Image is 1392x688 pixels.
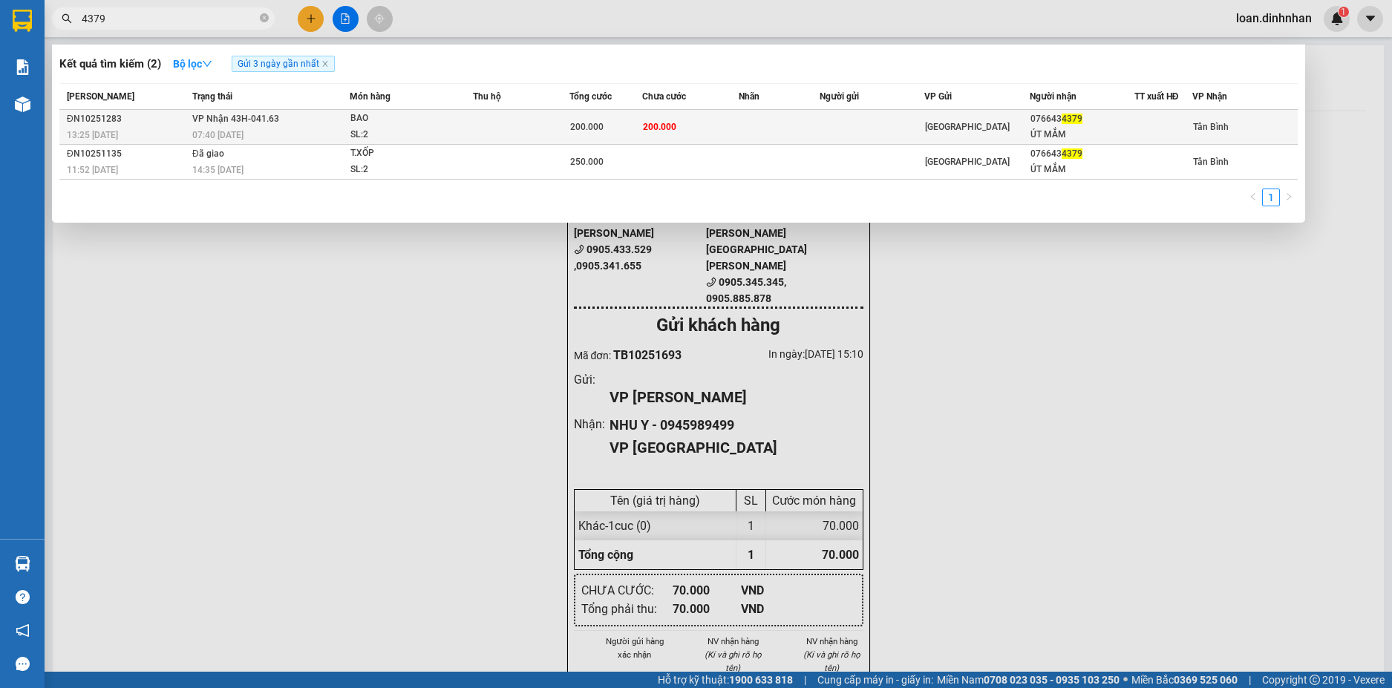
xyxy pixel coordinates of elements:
span: Tân Bình [1193,122,1229,132]
span: VP Gửi [924,91,952,102]
span: 200.000 [570,122,604,132]
span: right [1284,192,1293,201]
span: left [1249,192,1258,201]
li: [PERSON_NAME] [7,7,215,36]
span: VP Nhận 43H-041.63 [192,114,279,124]
span: Thu hộ [473,91,501,102]
img: solution-icon [15,59,30,75]
span: close [321,60,329,68]
li: VP [GEOGRAPHIC_DATA] [102,63,197,112]
div: ÚT MẮM [1030,127,1134,142]
div: T.XỐP [350,145,462,162]
span: down [202,59,212,69]
span: TT xuất HĐ [1134,91,1179,102]
span: 11:52 [DATE] [67,165,118,175]
span: 4379 [1062,114,1082,124]
span: Trạng thái [192,91,232,102]
span: 200.000 [643,122,676,132]
span: 250.000 [570,157,604,167]
div: ĐN10251135 [67,146,188,162]
h3: Kết quả tìm kiếm ( 2 ) [59,56,161,72]
button: Bộ lọcdown [161,52,224,76]
span: Món hàng [350,91,391,102]
a: 1 [1263,189,1279,206]
li: VP [PERSON_NAME] [7,63,102,79]
span: [GEOGRAPHIC_DATA] [925,157,1010,167]
span: notification [16,623,30,638]
button: right [1280,189,1298,206]
span: 13:25 [DATE] [67,130,118,140]
li: Previous Page [1244,189,1262,206]
span: close-circle [260,12,269,26]
span: [PERSON_NAME] [67,91,134,102]
span: question-circle [16,590,30,604]
span: 14:35 [DATE] [192,165,244,175]
span: 4379 [1062,148,1082,159]
div: SL: 2 [350,162,462,178]
span: Gửi 3 ngày gần nhất [232,56,335,72]
div: 076643 [1030,111,1134,127]
span: Người gửi [820,91,859,102]
li: 1 [1262,189,1280,206]
span: 07:40 [DATE] [192,130,244,140]
span: search [62,13,72,24]
span: Nhãn [739,91,759,102]
input: Tìm tên, số ĐT hoặc mã đơn [82,10,257,27]
img: warehouse-icon [15,96,30,112]
img: logo-vxr [13,10,32,32]
img: warehouse-icon [15,556,30,571]
span: close-circle [260,13,269,22]
span: Đã giao [192,148,224,159]
div: SL: 2 [350,127,462,143]
div: 076643 [1030,146,1134,162]
span: Tổng cước [569,91,612,102]
span: VP Nhận [1192,91,1227,102]
li: Next Page [1280,189,1298,206]
div: ÚT MẮM [1030,162,1134,177]
span: Người nhận [1030,91,1076,102]
div: BAO [350,111,462,127]
button: left [1244,189,1262,206]
span: [GEOGRAPHIC_DATA] [925,122,1010,132]
span: message [16,657,30,671]
span: Tân Bình [1193,157,1229,167]
strong: Bộ lọc [173,58,212,70]
span: environment [7,82,18,93]
span: Chưa cước [642,91,686,102]
div: ĐN10251283 [67,111,188,127]
b: [STREET_ADDRESS][PERSON_NAME] [7,98,102,126]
